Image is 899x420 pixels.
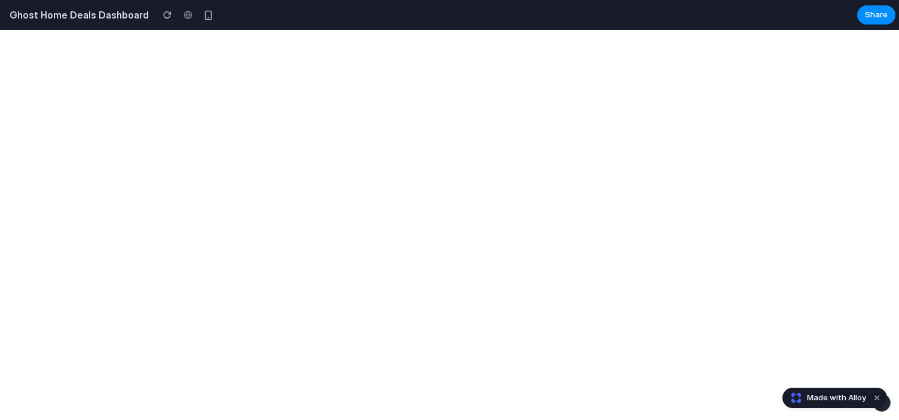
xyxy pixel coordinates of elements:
[857,5,895,24] button: Share
[870,391,884,405] button: Dismiss watermark
[5,8,149,22] h2: Ghost Home Deals Dashboard
[783,392,867,404] a: Made with Alloy
[807,392,866,404] span: Made with Alloy
[865,9,888,21] span: Share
